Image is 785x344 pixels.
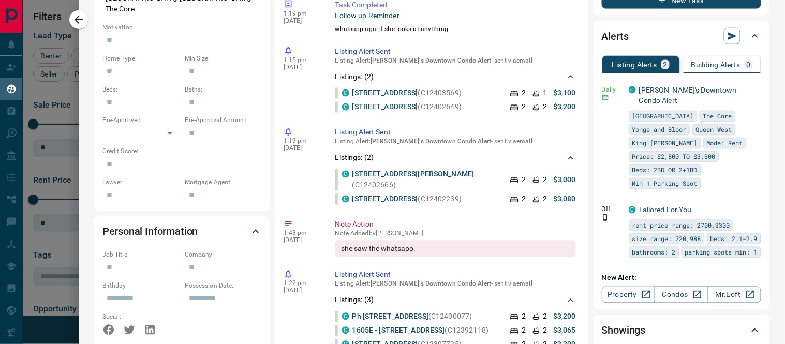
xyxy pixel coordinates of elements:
div: Listings: (3) [335,291,576,310]
p: [DATE] [284,237,320,244]
span: Queen West [696,125,732,135]
p: Lawyer: [102,178,180,187]
p: Listing Alert : - sent via email [335,57,576,64]
p: (C12400077) [352,311,472,322]
span: [GEOGRAPHIC_DATA] [632,111,694,122]
span: Mode: Rent [707,138,743,148]
p: [DATE] [284,287,320,294]
a: 1605E - [STREET_ADDRESS] [352,326,445,335]
span: The Core [703,111,732,122]
p: Listing Alert : - sent via email [335,280,576,288]
span: parking spots min: 1 [685,247,758,258]
p: 2 [543,311,547,322]
p: 2 [522,88,526,99]
p: Follow up Reminder [335,10,576,21]
p: 2 [543,325,547,336]
p: [DATE] [284,17,320,24]
p: 2 [543,175,547,186]
p: 2 [522,102,526,113]
div: condos.ca [342,196,349,203]
a: [STREET_ADDRESS] [352,103,418,111]
p: Listings: ( 3 ) [335,295,374,306]
p: (C12403569) [352,88,462,99]
span: King [PERSON_NAME] [632,138,698,148]
a: Mr.Loft [708,287,761,303]
p: Listing Alert : - sent via email [335,138,576,145]
h2: Personal Information [102,223,198,240]
span: beds: 2.1-2.9 [710,234,758,244]
p: 1:19 pm [284,10,320,17]
div: condos.ca [342,327,349,334]
h2: Showings [602,322,646,339]
p: Job Title: [102,250,180,260]
p: 2 [522,194,526,205]
p: $3,000 [553,175,576,186]
a: Tailored For You [639,206,692,214]
p: Beds: [102,85,180,94]
div: Listings: (2) [335,67,576,86]
svg: Email [602,94,609,101]
div: condos.ca [342,171,349,178]
a: Ph [STREET_ADDRESS] [352,312,429,321]
p: Listings: ( 2 ) [335,71,374,82]
span: Price: $2,800 TO $3,300 [632,152,716,162]
a: [PERSON_NAME]'s Downtown Condo Alert [639,86,737,105]
p: 2 [522,325,526,336]
p: Listings: ( 2 ) [335,153,374,163]
p: (C12402239) [352,194,462,205]
p: $3,080 [553,194,576,205]
a: Property [602,287,655,303]
a: [STREET_ADDRESS][PERSON_NAME] [352,170,475,178]
p: 1:15 pm [284,56,320,64]
p: Social: [102,312,180,322]
p: Note Added by [PERSON_NAME] [335,230,576,237]
p: Pre-Approved: [102,116,180,125]
span: Min 1 Parking Spot [632,178,698,189]
a: [STREET_ADDRESS] [352,89,418,97]
p: $3,200 [553,311,576,322]
div: Listings: (2) [335,148,576,168]
span: [PERSON_NAME]'s Downtown Condo Alert [371,57,491,64]
p: 1:22 pm [284,280,320,287]
p: 2 [543,194,547,205]
p: 1 [543,88,547,99]
p: whatsapp agai if she looks at anytthing [335,24,576,34]
p: Note Action [335,219,576,230]
p: $3,200 [553,102,576,113]
p: Min Size: [185,54,262,63]
div: Showings [602,318,761,343]
p: [DATE] [284,64,320,71]
p: Daily [602,85,623,94]
p: Mortgage Agent: [185,178,262,187]
span: bathrooms: 2 [632,247,676,258]
div: condos.ca [342,313,349,320]
p: Motivation: [102,23,262,32]
p: [DATE] [284,145,320,152]
p: Building Alerts [691,61,740,68]
div: she saw the whatsapp. [335,241,576,257]
span: rent price range: 2700,3300 [632,220,730,231]
p: Listing Alert Sent [335,46,576,57]
p: 1:43 pm [284,230,320,237]
p: Birthday: [102,281,180,291]
p: (C12402649) [352,102,462,113]
p: 2 [543,102,547,113]
p: Listing Alerts [612,61,657,68]
p: 1:19 pm [284,138,320,145]
div: condos.ca [342,89,349,97]
p: Baths: [185,85,262,94]
span: Yonge and Bloor [632,125,687,135]
p: Listing Alert Sent [335,270,576,280]
p: Possession Date: [185,281,262,291]
p: Off [602,205,623,214]
span: size range: 720,988 [632,234,701,244]
div: condos.ca [629,86,636,94]
div: Personal Information [102,219,262,244]
p: Home Type: [102,54,180,63]
a: [STREET_ADDRESS] [352,195,418,203]
p: New Alert: [602,273,761,283]
p: Credit Score: [102,147,262,156]
div: Alerts [602,24,761,49]
div: condos.ca [629,206,636,214]
p: 2 [663,61,668,68]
